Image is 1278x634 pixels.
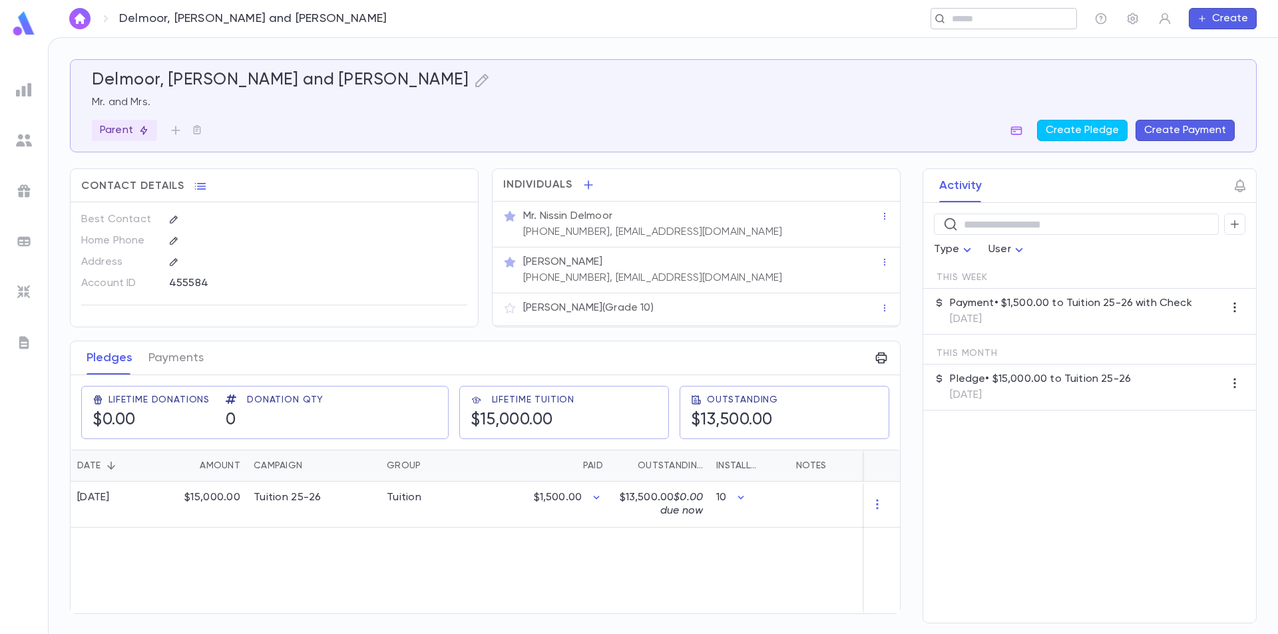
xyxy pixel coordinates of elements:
[492,395,574,405] span: Lifetime Tuition
[87,341,132,375] button: Pledges
[247,450,380,482] div: Campaign
[71,450,160,482] div: Date
[934,237,975,263] div: Type
[1189,8,1257,29] button: Create
[119,11,387,26] p: Delmoor, [PERSON_NAME] and [PERSON_NAME]
[523,210,612,223] p: Mr. Nissin Delmoor
[200,450,240,482] div: Amount
[937,272,988,283] span: This Week
[523,271,782,285] p: [PHONE_NUMBER], [EMAIL_ADDRESS][DOMAIN_NAME]
[421,455,442,476] button: Sort
[716,450,761,482] div: Installments
[93,410,136,430] h5: $0.00
[610,450,710,482] div: Outstanding
[503,178,572,192] span: Individuals
[16,234,32,249] img: batches_grey.339ca447c9d9533ef1741baa751efc33.svg
[226,410,236,430] h5: 0
[796,450,826,482] div: Notes
[387,450,421,482] div: Group
[178,455,200,476] button: Sort
[583,450,603,482] div: Paid
[11,11,37,37] img: logo
[101,455,122,476] button: Sort
[169,273,401,293] div: 455584
[81,251,158,273] p: Address
[92,120,157,141] div: Parent
[16,183,32,199] img: campaigns_grey.99e729a5f7ee94e3726e6486bddda8f1.svg
[950,297,1191,310] p: Payment • $1,500.00 to Tuition 25-26 with Check
[16,335,32,351] img: letters_grey.7941b92b52307dd3b8a917253454ce1c.svg
[660,492,703,516] span: $0.00 due now
[77,491,110,504] div: [DATE]
[1037,120,1128,141] button: Create Pledge
[100,124,149,137] p: Parent
[254,450,302,482] div: Campaign
[16,82,32,98] img: reports_grey.c525e4749d1bce6a11f5fe2a8de1b229.svg
[77,450,101,482] div: Date
[16,132,32,148] img: students_grey.60c7aba0da46da39d6d829b817ac14fc.svg
[148,341,204,375] button: Payments
[81,273,158,294] p: Account ID
[939,169,982,202] button: Activity
[302,455,323,476] button: Sort
[247,395,323,405] span: Donation Qty
[950,313,1191,326] p: [DATE]
[92,71,469,90] h5: Delmoor, [PERSON_NAME] and [PERSON_NAME]
[81,230,158,251] p: Home Phone
[387,491,421,504] div: Tuition
[160,450,247,482] div: Amount
[562,455,583,476] button: Sort
[988,237,1027,263] div: User
[988,244,1011,255] span: User
[789,450,956,482] div: Notes
[480,450,610,482] div: Paid
[716,491,726,504] p: 10
[691,410,773,430] h5: $13,500.00
[81,209,158,230] p: Best Contact
[16,284,32,300] img: imports_grey.530a8a0e642e233f2baf0ef88e8c9fcb.svg
[950,389,1131,402] p: [DATE]
[254,491,321,504] div: Tuition 25-26
[710,450,789,482] div: Installments
[523,301,654,315] p: [PERSON_NAME] (Grade 10)
[937,348,997,359] span: This Month
[1136,120,1235,141] button: Create Payment
[638,450,703,482] div: Outstanding
[160,482,247,528] div: $15,000.00
[81,180,184,193] span: Contact Details
[534,491,582,504] p: $1,500.00
[707,395,778,405] span: Outstanding
[523,226,782,239] p: [PHONE_NUMBER], [EMAIL_ADDRESS][DOMAIN_NAME]
[950,373,1131,386] p: Pledge • $15,000.00 to Tuition 25-26
[934,244,959,255] span: Type
[108,395,210,405] span: Lifetime Donations
[761,455,783,476] button: Sort
[380,450,480,482] div: Group
[616,455,638,476] button: Sort
[92,96,1235,109] p: Mr. and Mrs.
[523,255,602,269] p: [PERSON_NAME]
[72,13,88,24] img: home_white.a664292cf8c1dea59945f0da9f25487c.svg
[471,410,553,430] h5: $15,000.00
[616,491,703,518] p: $13,500.00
